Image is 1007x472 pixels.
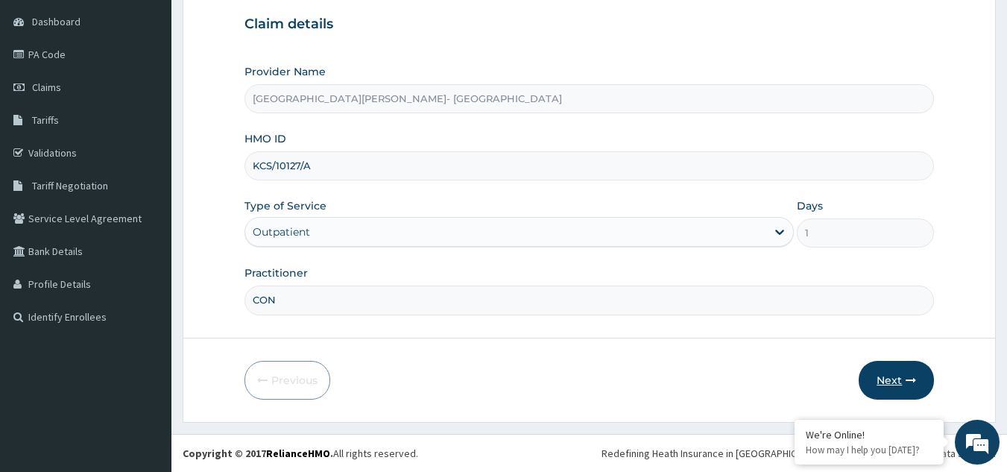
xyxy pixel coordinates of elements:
div: We're Online! [806,428,932,441]
a: RelianceHMO [266,447,330,460]
div: Outpatient [253,224,310,239]
button: Previous [244,361,330,400]
h3: Claim details [244,16,935,33]
label: Type of Service [244,198,326,213]
label: Practitioner [244,265,308,280]
button: Next [859,361,934,400]
span: Dashboard [32,15,81,28]
p: How may I help you today? [806,444,932,456]
label: HMO ID [244,131,286,146]
strong: Copyright © 2017 . [183,447,333,460]
span: Tariffs [32,113,59,127]
span: Tariff Negotiation [32,179,108,192]
input: Enter HMO ID [244,151,935,180]
div: Redefining Heath Insurance in [GEOGRAPHIC_DATA] using Telemedicine and Data Science! [602,446,996,461]
footer: All rights reserved. [171,434,1007,472]
label: Days [797,198,823,213]
span: Claims [32,81,61,94]
input: Enter Name [244,286,935,315]
label: Provider Name [244,64,326,79]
